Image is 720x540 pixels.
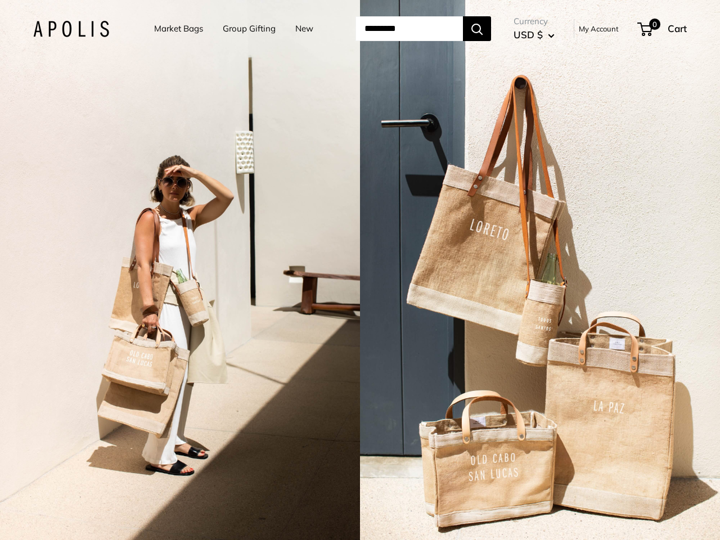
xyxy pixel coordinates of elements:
span: USD $ [514,29,543,40]
span: Cart [668,22,687,34]
span: 0 [649,19,660,30]
button: Search [463,16,491,41]
button: USD $ [514,26,555,44]
a: Market Bags [154,21,203,37]
a: Group Gifting [223,21,276,37]
span: Currency [514,13,555,29]
input: Search... [355,16,463,41]
a: My Account [579,22,619,35]
a: New [295,21,313,37]
a: 0 Cart [638,20,687,38]
img: Apolis [33,21,109,37]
